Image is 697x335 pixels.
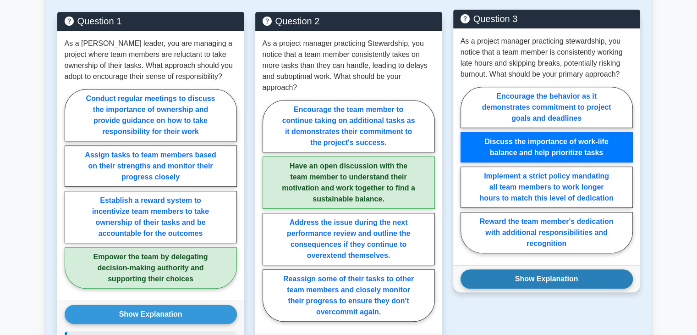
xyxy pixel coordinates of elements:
[461,167,633,208] label: Implement a strict policy mandating all team members to work longer hours to match this level of ...
[263,156,435,209] label: Have an open discussion with the team member to understand their motivation and work together to ...
[65,89,237,141] label: Conduct regular meetings to discuss the importance of ownership and provide guidance on how to ta...
[461,269,633,289] button: Show Explanation
[65,305,237,324] button: Show Explanation
[263,269,435,322] label: Reassign some of their tasks to other team members and closely monitor their progress to ensure t...
[263,16,435,27] h5: Question 2
[461,13,633,24] h5: Question 3
[65,145,237,187] label: Assign tasks to team members based on their strengths and monitor their progress closely
[65,247,237,289] label: Empower the team by delegating decision-making authority and supporting their choices
[461,212,633,253] label: Reward the team member's dedication with additional responsibilities and recognition
[263,213,435,265] label: Address the issue during the next performance review and outline the consequences if they continu...
[461,132,633,162] label: Discuss the importance of work-life balance and help prioritize tasks
[461,36,633,80] p: As a project manager practicing stewardship, you notice that a team member is consistently workin...
[263,100,435,152] label: Encourage the team member to continue taking on additional tasks as it demonstrates their commitm...
[461,87,633,128] label: Encourage the behavior as it demonstrates commitment to project goals and deadlines
[263,38,435,93] p: As a project manager practicing Stewardship, you notice that a team member consistently takes on ...
[65,191,237,243] label: Establish a reward system to incentivize team members to take ownership of their tasks and be acc...
[65,16,237,27] h5: Question 1
[65,38,237,82] p: As a [PERSON_NAME] leader, you are managing a project where team members are reluctant to take ow...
